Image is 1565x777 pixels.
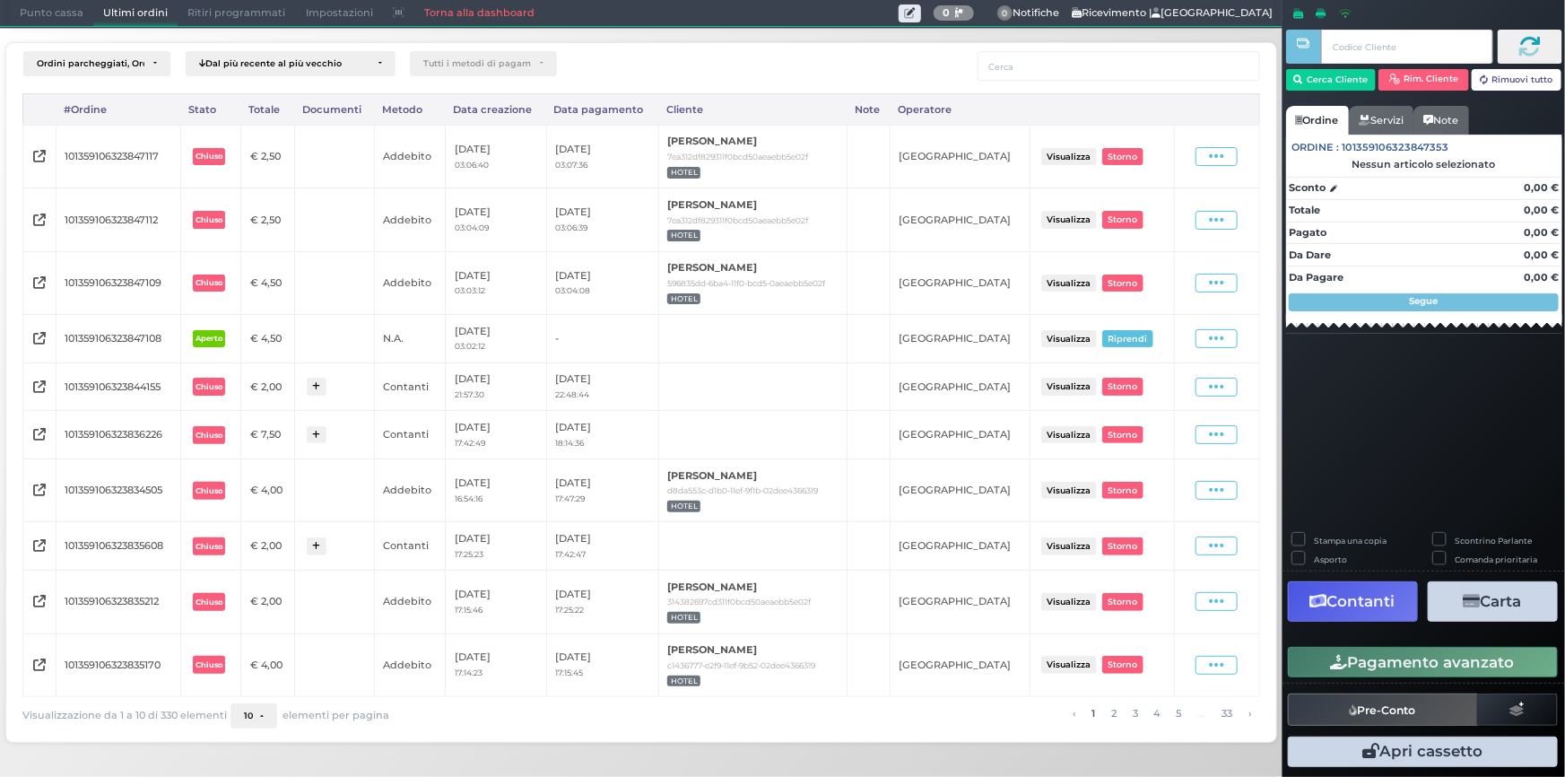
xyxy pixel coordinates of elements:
[1289,226,1326,239] strong: Pagato
[241,125,295,188] td: € 2,50
[546,94,658,125] div: Data pagamento
[1041,275,1097,292] button: Visualizza
[1217,703,1238,723] a: alla pagina 33
[555,438,584,448] small: 18:14:36
[1286,106,1349,135] a: Ordine
[241,522,295,571] td: € 2,00
[230,703,277,729] button: 10
[446,315,546,363] td: [DATE]
[848,94,891,125] div: Note
[455,341,485,351] small: 03:02:12
[1127,703,1143,723] a: alla pagina 3
[196,431,222,440] b: Chiuso
[414,1,544,26] a: Torna alla dashboard
[1524,181,1559,194] strong: 0,00 €
[1472,69,1562,91] button: Rimuovi tutto
[1288,737,1558,767] button: Apri cassetto
[555,668,583,677] small: 17:15:45
[1524,271,1559,284] strong: 0,00 €
[1410,295,1439,307] strong: Segue
[1102,593,1143,610] button: Storno
[1321,30,1492,64] input: Codice Cliente
[375,251,446,314] td: Addebito
[1102,330,1153,347] button: Riprendi
[667,660,815,670] small: c1436777-e2f9-11ef-9b52-02dee4366319
[455,389,484,399] small: 21:57:30
[667,612,700,624] span: HOTEL
[56,571,180,633] td: 101359106323835212
[667,676,700,687] span: HOTEL
[22,705,227,727] span: Visualizzazione da 1 a 10 di 330 elementi
[1413,106,1468,135] a: Note
[667,135,757,147] b: [PERSON_NAME]
[667,278,825,288] small: 596835dd-6ba4-11f0-bcd5-0aeaebb5e02f
[546,362,658,411] td: [DATE]
[546,251,658,314] td: [DATE]
[555,285,590,295] small: 03:04:08
[1456,554,1538,565] label: Comanda prioritaria
[196,486,222,495] b: Chiuso
[244,711,253,721] span: 10
[23,51,170,76] button: Ordini parcheggiati, Ordini aperti, Ordini chiusi
[891,633,1030,696] td: [GEOGRAPHIC_DATA]
[891,188,1030,251] td: [GEOGRAPHIC_DATA]
[1041,148,1097,165] button: Visualizza
[1086,703,1100,723] a: alla pagina 1
[1149,703,1165,723] a: alla pagina 4
[1041,378,1097,395] button: Visualizza
[1102,426,1143,443] button: Storno
[446,188,546,251] td: [DATE]
[1041,426,1097,443] button: Visualizza
[891,459,1030,522] td: [GEOGRAPHIC_DATA]
[891,94,1030,125] div: Operatore
[241,411,295,459] td: € 7,50
[891,315,1030,363] td: [GEOGRAPHIC_DATA]
[241,188,295,251] td: € 2,50
[446,411,546,459] td: [DATE]
[1288,647,1558,677] button: Pagamento avanzato
[1289,271,1343,284] strong: Da Pagare
[891,251,1030,314] td: [GEOGRAPHIC_DATA]
[241,571,295,633] td: € 2,00
[1428,581,1558,622] button: Carta
[196,598,222,607] b: Chiuso
[37,58,144,69] div: Ordini parcheggiati, Ordini aperti, Ordini chiusi
[178,1,295,26] span: Ritiri programmati
[196,334,222,343] b: Aperto
[943,6,950,19] b: 0
[1349,106,1413,135] a: Servizi
[667,261,757,274] b: [PERSON_NAME]
[1288,581,1418,622] button: Contanti
[667,581,757,593] b: [PERSON_NAME]
[1286,158,1562,170] div: Nessun articolo selezionato
[1102,148,1143,165] button: Storno
[455,605,483,615] small: 17:15:46
[1041,330,1097,347] button: Visualizza
[410,51,557,76] button: Tutti i metodi di pagamento
[1102,656,1143,673] button: Storno
[555,160,587,170] small: 03:07:36
[375,315,446,363] td: N.A.
[1041,482,1097,499] button: Visualizza
[555,389,589,399] small: 22:48:44
[667,198,757,211] b: [PERSON_NAME]
[455,549,483,559] small: 17:25:23
[667,485,818,495] small: d8da553c-d1b0-11ef-9f1b-02dee4366319
[56,411,180,459] td: 101359106323836226
[295,94,375,125] div: Documenti
[1288,694,1478,726] button: Pre-Conto
[555,605,584,615] small: 17:25:22
[181,94,241,125] div: Stato
[1102,378,1143,395] button: Storno
[978,51,1260,81] input: Cerca
[241,633,295,696] td: € 4,00
[241,251,295,314] td: € 4,50
[56,94,180,125] div: #Ordine
[555,223,587,232] small: 03:06:39
[1041,593,1097,610] button: Visualizza
[667,469,757,482] b: [PERSON_NAME]
[423,58,531,69] div: Tutti i metodi di pagamento
[296,1,383,26] span: Impostazioni
[1289,204,1320,216] strong: Totale
[546,411,658,459] td: [DATE]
